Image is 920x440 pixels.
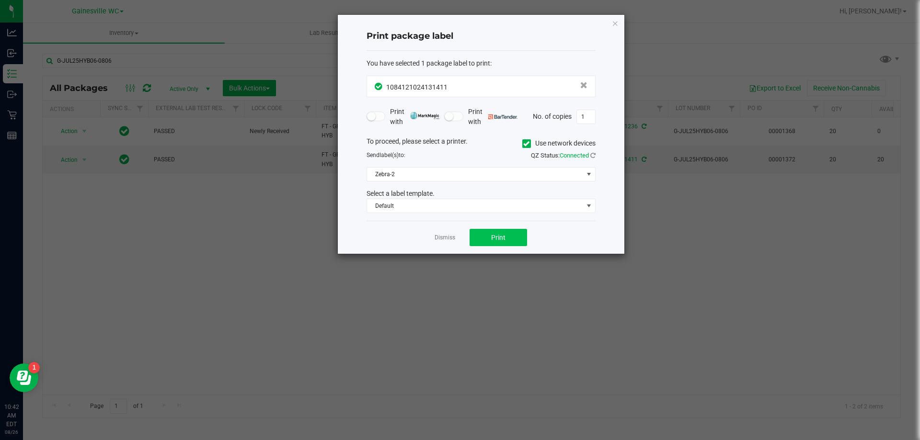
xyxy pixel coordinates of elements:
[488,114,517,119] img: bartender.png
[390,107,439,127] span: Print with
[367,168,583,181] span: Zebra-2
[470,229,527,246] button: Print
[367,152,405,158] span: Send to:
[435,234,455,242] a: Dismiss
[531,152,596,159] span: QZ Status:
[10,363,38,392] iframe: Resource center
[367,59,490,67] span: You have selected 1 package label to print
[522,138,596,148] label: Use network devices
[359,136,603,151] div: To proceed, please select a printer.
[367,199,583,213] span: Default
[533,112,572,120] span: No. of copies
[468,107,517,127] span: Print with
[560,152,589,159] span: Connected
[379,152,399,158] span: label(s)
[491,234,506,241] span: Print
[410,112,439,119] img: mark_magic_cybra.png
[367,58,596,68] div: :
[375,81,384,91] span: In Sync
[359,189,603,199] div: Select a label template.
[386,83,448,91] span: 1084121024131411
[28,362,40,373] iframe: Resource center unread badge
[367,30,596,43] h4: Print package label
